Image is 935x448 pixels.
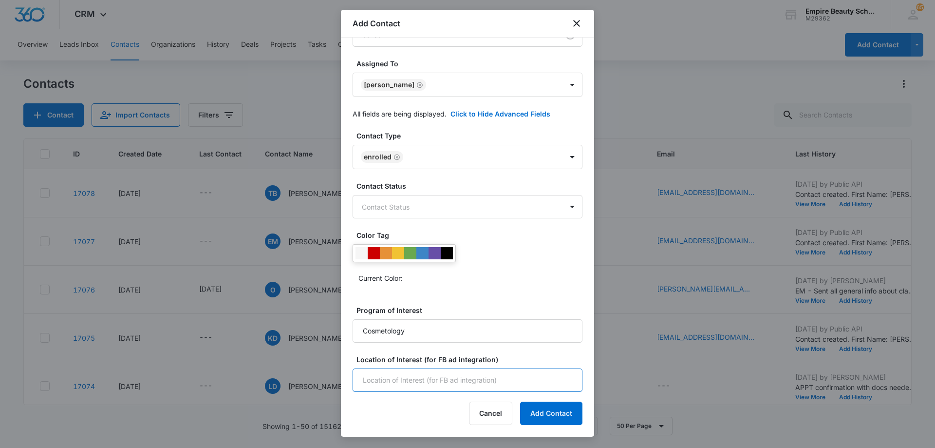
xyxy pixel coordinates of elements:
[520,402,582,425] button: Add Contact
[356,181,586,191] label: Contact Status
[353,18,400,29] h1: Add Contact
[392,154,400,160] div: Remove Enrolled
[356,305,586,315] label: Program of Interest
[404,247,416,259] div: #6aa84f
[364,154,392,160] div: Enrolled
[355,247,368,259] div: #F6F6F6
[356,230,586,240] label: Color Tag
[353,109,447,119] p: All fields are being displayed.
[469,402,512,425] button: Cancel
[358,273,403,283] p: Current Color:
[414,81,423,88] div: Remove Alissa Hoy
[356,58,586,69] label: Assigned To
[429,247,441,259] div: #674ea7
[356,131,586,141] label: Contact Type
[571,18,582,29] button: close
[368,247,380,259] div: #CC0000
[364,81,414,88] div: [PERSON_NAME]
[353,319,582,343] input: Program of Interest
[441,247,453,259] div: #000000
[380,247,392,259] div: #e69138
[392,247,404,259] div: #f1c232
[416,247,429,259] div: #3d85c6
[450,109,550,119] button: Click to Hide Advanced Fields
[353,369,582,392] input: Location of Interest (for FB ad integration)
[356,354,586,365] label: Location of Interest (for FB ad integration)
